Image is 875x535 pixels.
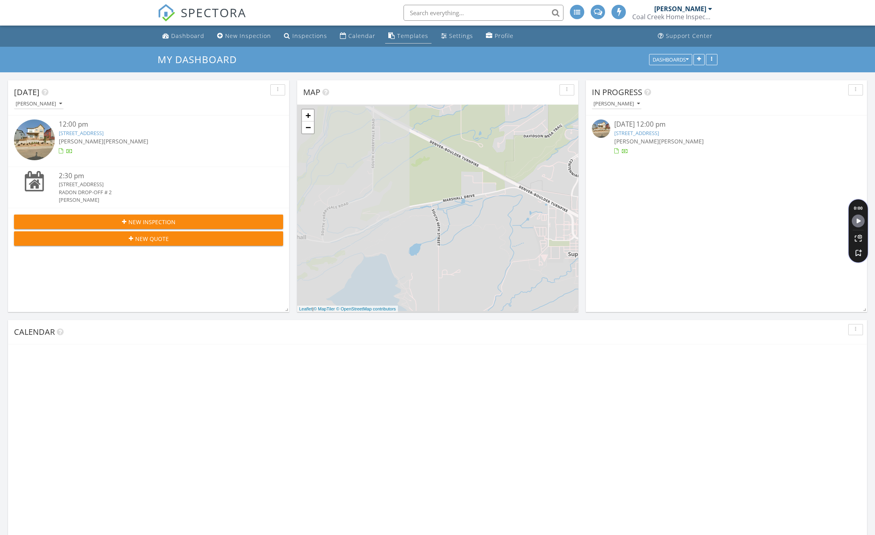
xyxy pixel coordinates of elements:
a: Calendar [337,29,379,44]
div: Calendar [348,32,376,40]
a: Templates [385,29,432,44]
div: 12:00 pm [59,119,261,129]
div: Settings [449,32,473,40]
a: 12:00 pm [STREET_ADDRESS] [PERSON_NAME][PERSON_NAME] [14,119,283,162]
div: | [297,306,398,312]
div: 2:30 pm [59,171,261,181]
span: [DATE] [14,87,40,97]
a: Settings [438,29,476,44]
a: 2:30 pm [STREET_ADDRESS] RADON DROP-OFF # 2 [PERSON_NAME] [14,171,283,204]
div: [STREET_ADDRESS] [59,181,261,188]
a: Inspections [281,29,330,44]
a: [DATE] 12:00 pm [STREET_ADDRESS] [PERSON_NAME][PERSON_NAME] [592,119,861,155]
span: In Progress [592,87,642,97]
div: [PERSON_NAME] [654,5,706,13]
a: Zoom out [302,121,314,133]
div: Inspections [292,32,327,40]
div: Coal Creek Home Inspections [632,13,712,21]
div: [DATE] 12:00 pm [614,119,839,129]
button: [PERSON_NAME] [592,99,641,109]
div: [PERSON_NAME] [16,101,62,107]
a: Zoom in [302,109,314,121]
button: New Inspection [14,215,283,229]
span: [PERSON_NAME] [104,137,148,145]
a: Dashboard [159,29,208,44]
a: New Inspection [214,29,274,44]
span: New Quote [135,235,169,243]
a: Profile [483,29,517,44]
a: SPECTORA [158,11,246,28]
a: Leaflet [299,306,312,311]
span: Calendar [14,326,55,337]
span: [PERSON_NAME] [59,137,104,145]
div: New Inspection [225,32,271,40]
span: [PERSON_NAME] [614,137,659,145]
div: Dashboard [171,32,204,40]
span: [PERSON_NAME] [659,137,704,145]
a: [STREET_ADDRESS] [59,129,104,137]
button: New Quote [14,231,283,246]
div: RADON DROP-OFF # 2 [59,189,261,196]
span: Map [303,87,320,97]
div: Templates [397,32,428,40]
button: Dashboards [649,54,692,65]
input: Search everything... [404,5,563,21]
div: [PERSON_NAME] [593,101,640,107]
div: Dashboards [653,57,689,62]
span: SPECTORA [181,4,246,21]
span: New Inspection [128,218,176,226]
div: [PERSON_NAME] [59,196,261,204]
img: streetview [592,119,610,138]
a: © OpenStreetMap contributors [336,306,396,311]
img: The Best Home Inspection Software - Spectora [158,4,175,22]
img: streetview [14,119,55,160]
div: Support Center [666,32,713,40]
a: My Dashboard [158,53,244,66]
a: Support Center [655,29,716,44]
button: [PERSON_NAME] [14,99,64,109]
div: Profile [495,32,513,40]
a: [STREET_ADDRESS] [614,129,659,137]
a: © MapTiler [314,306,335,311]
